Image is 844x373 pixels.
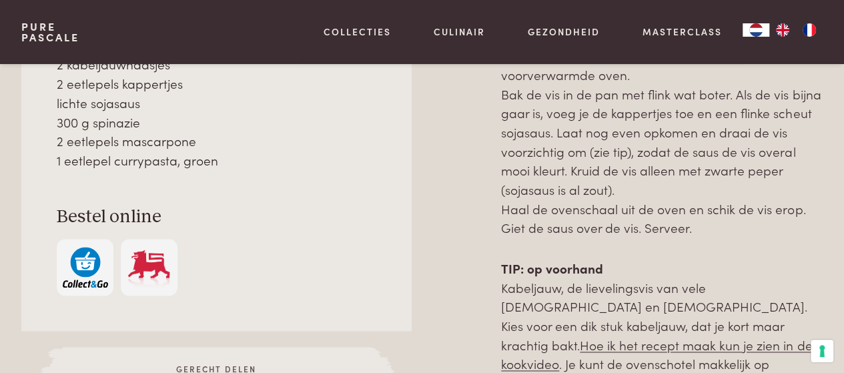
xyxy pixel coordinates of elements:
[57,131,376,151] div: 2 eetlepels mascarpone
[642,25,721,39] a: Masterclass
[57,55,376,74] div: 2 kabeljauwhaasjes
[57,74,376,93] div: 2 eetlepels kappertjes
[743,23,823,37] aside: Language selected: Nederlands
[57,113,376,132] div: 300 g spinazie
[528,25,600,39] a: Gezondheid
[21,21,79,43] a: PurePascale
[57,93,376,113] div: lichte sojasaus
[57,206,376,229] h3: Bestel online
[434,25,485,39] a: Culinair
[769,23,796,37] a: EN
[126,247,171,288] img: Delhaize
[501,259,603,277] strong: TIP: op voorhand
[743,23,769,37] a: NL
[324,25,391,39] a: Collecties
[63,247,108,288] img: c308188babc36a3a401bcb5cb7e020f4d5ab42f7cacd8327e500463a43eeb86c.svg
[743,23,769,37] div: Language
[501,336,812,373] a: Hoe ik het recept maak kun je zien in de kookvideo
[769,23,823,37] ul: Language list
[57,151,376,170] div: 1 eetlepel currypasta, groen
[796,23,823,37] a: FR
[811,340,833,362] button: Uw voorkeuren voor toestemming voor trackingtechnologieën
